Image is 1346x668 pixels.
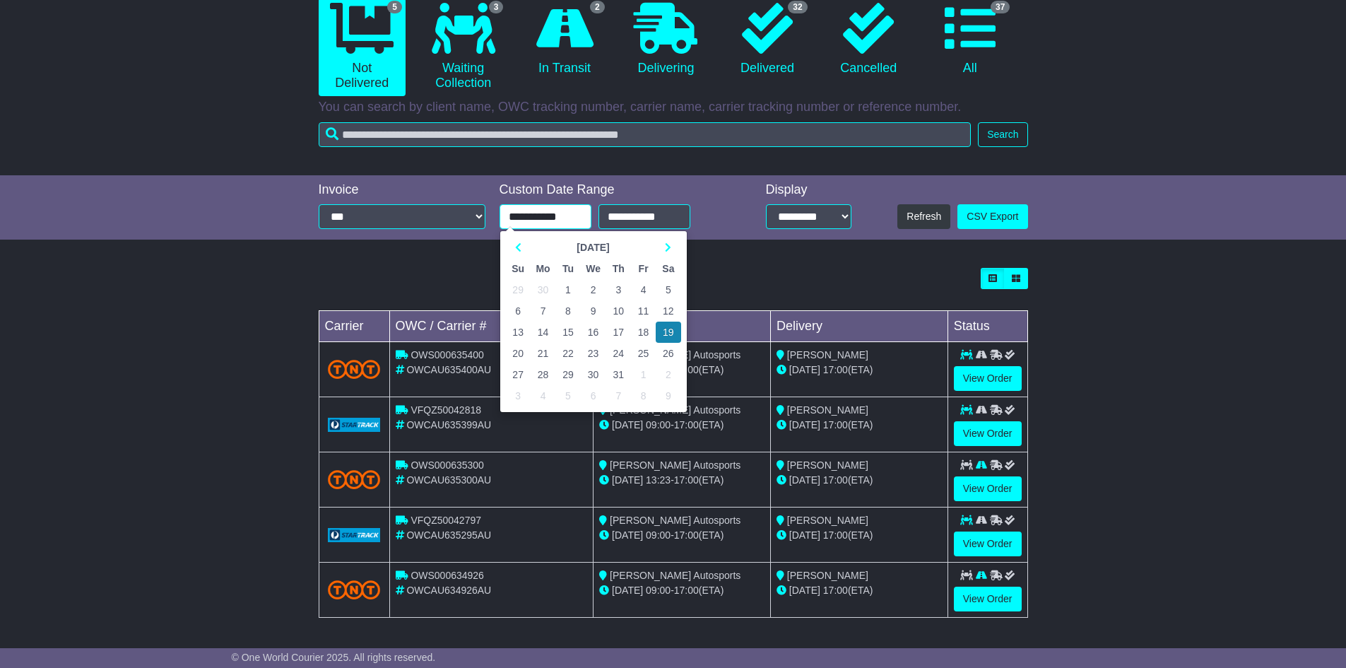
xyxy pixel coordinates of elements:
span: OWS000635400 [411,349,484,361]
span: [DATE] [612,419,643,430]
td: 8 [631,385,656,406]
td: 24 [606,343,631,364]
span: 17:00 [823,364,848,375]
span: OWS000635300 [411,459,484,471]
td: Carrier [319,311,389,342]
div: - (ETA) [599,473,764,488]
div: (ETA) [777,583,942,598]
img: TNT_Domestic.png [328,470,381,489]
span: 09:00 [646,529,671,541]
th: Su [506,258,531,279]
td: 28 [531,364,556,385]
td: 2 [656,364,680,385]
td: 1 [555,279,580,300]
span: VFQZ50042818 [411,404,481,416]
span: OWCAU635300AU [406,474,491,486]
th: Fr [631,258,656,279]
span: [DATE] [789,364,820,375]
span: [PERSON_NAME] [787,404,868,416]
a: View Order [954,532,1022,556]
span: 17:00 [674,419,699,430]
div: - (ETA) [599,418,764,433]
span: OWCAU635400AU [406,364,491,375]
span: [PERSON_NAME] [787,349,868,361]
td: 1 [631,364,656,385]
span: [DATE] [612,529,643,541]
span: 09:00 [646,419,671,430]
td: 29 [555,364,580,385]
a: View Order [954,587,1022,611]
span: 37 [991,1,1010,13]
span: 17:00 [823,419,848,430]
td: 13 [506,322,531,343]
th: We [581,258,606,279]
span: OWCAU635399AU [406,419,491,430]
div: Invoice [319,182,485,198]
img: TNT_Domestic.png [328,580,381,599]
span: OWCAU635295AU [406,529,491,541]
td: 3 [606,279,631,300]
span: OWS000634926 [411,570,484,581]
span: [DATE] [789,419,820,430]
td: 15 [555,322,580,343]
span: 17:00 [823,474,848,486]
a: View Order [954,421,1022,446]
td: 9 [656,385,680,406]
div: (ETA) [777,528,942,543]
td: 23 [581,343,606,364]
th: Th [606,258,631,279]
span: [DATE] [789,529,820,541]
td: 27 [506,364,531,385]
span: [PERSON_NAME] Autosports [610,570,740,581]
span: [PERSON_NAME] [787,515,868,526]
span: [PERSON_NAME] Autosports [610,459,740,471]
td: 30 [531,279,556,300]
td: 6 [506,300,531,322]
span: OWCAU634926AU [406,585,491,596]
span: [PERSON_NAME] Autosports [610,515,740,526]
th: Tu [555,258,580,279]
div: (ETA) [777,363,942,377]
a: View Order [954,476,1022,501]
p: You can search by client name, OWC tracking number, carrier name, carrier tracking number or refe... [319,100,1028,115]
span: 2 [590,1,605,13]
td: Status [947,311,1027,342]
td: 29 [506,279,531,300]
td: 3 [506,385,531,406]
td: 10 [606,300,631,322]
td: 8 [555,300,580,322]
td: 19 [656,322,680,343]
td: Delivery [770,311,947,342]
td: 12 [656,300,680,322]
span: 17:00 [674,585,699,596]
td: 4 [531,385,556,406]
td: 2 [581,279,606,300]
td: 5 [555,385,580,406]
span: VFQZ50042797 [411,515,481,526]
td: 17 [606,322,631,343]
span: 17:00 [674,529,699,541]
span: 09:00 [646,585,671,596]
span: 32 [788,1,807,13]
span: [DATE] [612,585,643,596]
div: (ETA) [777,418,942,433]
button: Search [978,122,1027,147]
td: 31 [606,364,631,385]
span: [DATE] [789,585,820,596]
span: 17:00 [674,474,699,486]
td: 6 [581,385,606,406]
td: 7 [606,385,631,406]
td: 16 [581,322,606,343]
img: TNT_Domestic.png [328,360,381,379]
td: 9 [581,300,606,322]
td: 21 [531,343,556,364]
td: 25 [631,343,656,364]
div: Custom Date Range [500,182,726,198]
th: Mo [531,258,556,279]
div: (ETA) [777,473,942,488]
span: 17:00 [823,585,848,596]
th: Sa [656,258,680,279]
span: [PERSON_NAME] [787,570,868,581]
td: 18 [631,322,656,343]
span: 5 [387,1,402,13]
